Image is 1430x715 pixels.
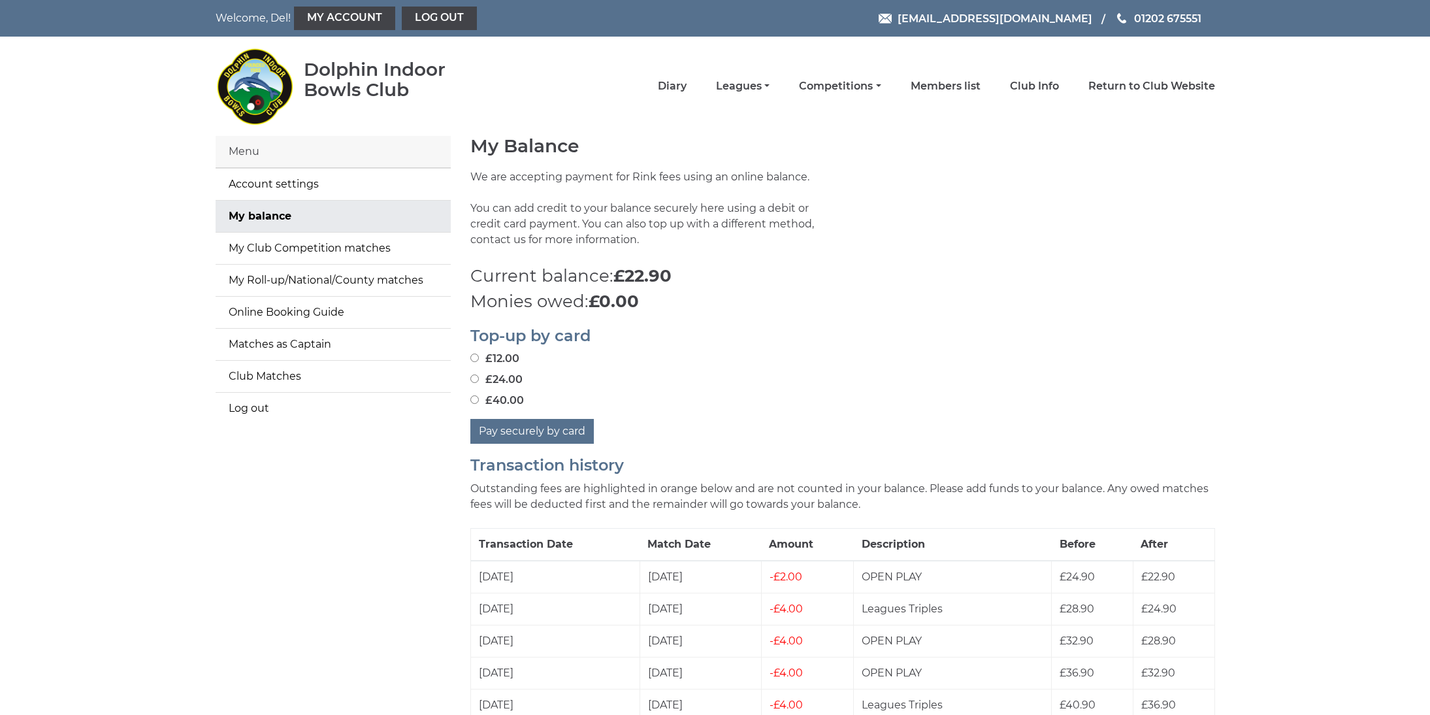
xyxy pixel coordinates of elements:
[1115,10,1201,27] a: Phone us 01202 675551
[1141,699,1176,711] span: £36.90
[1060,635,1094,647] span: £32.90
[1010,79,1059,93] a: Club Info
[470,528,640,561] th: Transaction Date
[640,528,761,561] th: Match Date
[640,561,761,593] td: [DATE]
[761,528,854,561] th: Amount
[294,7,395,30] a: My Account
[216,297,451,328] a: Online Booking Guide
[854,657,1052,689] td: OPEN PLAY
[470,625,640,657] td: [DATE]
[911,79,981,93] a: Members list
[470,263,1215,289] p: Current balance:
[1060,699,1096,711] span: £40.90
[470,327,1215,344] h2: Top-up by card
[470,395,479,404] input: £40.00
[1060,571,1095,583] span: £24.90
[304,59,487,100] div: Dolphin Indoor Bowls Club
[216,233,451,264] a: My Club Competition matches
[470,481,1215,512] p: Outstanding fees are highlighted in orange below and are not counted in your balance. Please add ...
[898,12,1092,24] span: [EMAIL_ADDRESS][DOMAIN_NAME]
[770,603,803,615] span: £4.00
[799,79,881,93] a: Competitions
[1141,667,1175,679] span: £32.90
[470,419,594,444] button: Pay securely by card
[470,657,640,689] td: [DATE]
[1133,528,1214,561] th: After
[216,136,451,168] div: Menu
[1141,603,1177,615] span: £24.90
[470,136,1215,156] h1: My Balance
[640,657,761,689] td: [DATE]
[1052,528,1133,561] th: Before
[854,561,1052,593] td: OPEN PLAY
[470,351,519,367] label: £12.00
[470,354,479,362] input: £12.00
[613,265,672,286] strong: £22.90
[470,561,640,593] td: [DATE]
[854,528,1052,561] th: Description
[770,635,803,647] span: £4.00
[470,374,479,383] input: £24.00
[1141,571,1175,583] span: £22.90
[470,393,524,408] label: £40.00
[1117,13,1126,24] img: Phone us
[470,289,1215,314] p: Monies owed:
[470,457,1215,474] h2: Transaction history
[770,667,803,679] span: £4.00
[770,699,803,711] span: £4.00
[216,329,451,360] a: Matches as Captain
[854,593,1052,625] td: Leagues Triples
[1088,79,1215,93] a: Return to Club Website
[640,625,761,657] td: [DATE]
[1060,603,1094,615] span: £28.90
[402,7,477,30] a: Log out
[1141,635,1176,647] span: £28.90
[216,393,451,424] a: Log out
[216,169,451,200] a: Account settings
[216,265,451,296] a: My Roll-up/National/County matches
[1060,667,1094,679] span: £36.90
[216,7,621,30] nav: Welcome, Del!
[1134,12,1201,24] span: 01202 675551
[854,625,1052,657] td: OPEN PLAY
[470,169,833,263] p: We are accepting payment for Rink fees using an online balance. You can add credit to your balanc...
[640,593,761,625] td: [DATE]
[879,14,892,24] img: Email
[216,41,294,132] img: Dolphin Indoor Bowls Club
[716,79,770,93] a: Leagues
[470,372,523,388] label: £24.00
[216,201,451,232] a: My balance
[879,10,1092,27] a: Email [EMAIL_ADDRESS][DOMAIN_NAME]
[658,79,687,93] a: Diary
[216,361,451,392] a: Club Matches
[770,571,802,583] span: £2.00
[589,291,639,312] strong: £0.00
[470,593,640,625] td: [DATE]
